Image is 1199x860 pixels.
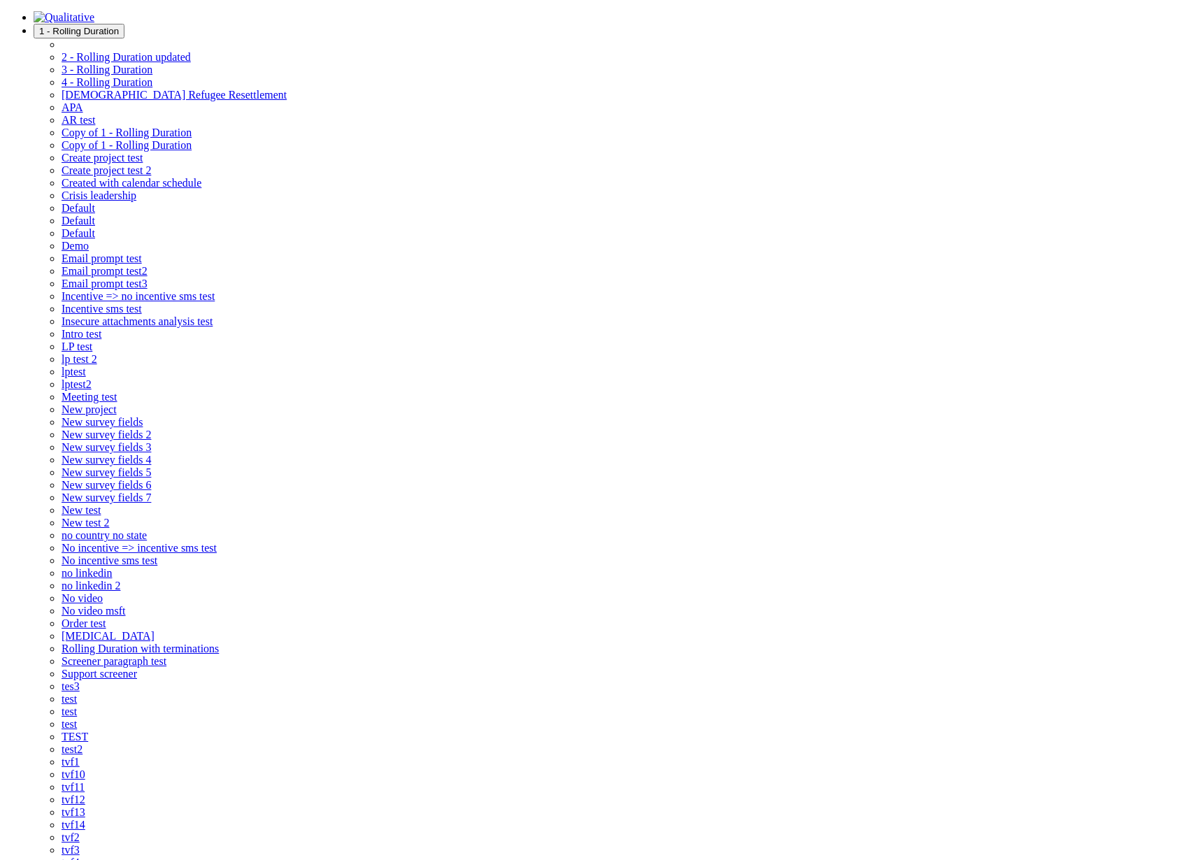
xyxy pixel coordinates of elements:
[62,139,192,151] span: Copy of 1 - Rolling Duration
[62,89,287,101] span: [DEMOGRAPHIC_DATA] Refugee Resettlement
[62,341,92,352] a: LP test
[62,680,80,692] span: tes3
[62,504,101,516] a: New test
[62,127,192,138] a: Copy of 1 - Rolling Duration
[62,756,80,768] a: tvf1
[62,617,106,629] a: Order test
[62,819,85,831] a: tvf14
[62,353,97,365] span: lp test 2
[62,693,77,705] a: test
[62,794,85,805] a: tvf12
[62,51,191,63] a: 2 - Rolling Duration updated
[62,806,85,818] a: tvf13
[62,743,82,755] a: test2
[62,202,95,214] a: Default
[62,215,95,227] a: Default
[62,605,126,617] a: No video msft
[62,655,166,667] a: Screener paragraph test
[62,529,147,541] span: no country no state
[62,454,151,466] a: New survey fields 4
[62,265,148,277] a: Email prompt test2
[62,592,103,604] a: No video
[62,378,92,390] a: lptest2
[62,366,86,378] a: lptest
[62,416,143,428] span: New survey fields
[62,240,89,252] span: Demo
[62,177,201,189] a: Created with calendar schedule
[62,64,152,76] a: 3 - Rolling Duration
[62,542,217,554] a: No incentive => incentive sms test
[62,152,143,164] a: Create project test
[62,278,148,289] a: Email prompt test3
[62,252,142,264] span: Email prompt test
[62,567,112,579] span: no linkedin
[62,668,137,680] a: Support screener
[62,403,117,415] a: New project
[62,441,151,453] a: New survey fields 3
[62,328,101,340] a: Intro test
[62,189,136,201] a: Crisis leadership
[1129,793,1199,860] iframe: Chat Widget
[62,718,77,730] a: test
[62,290,215,302] a: Incentive => no incentive sms test
[62,391,117,403] a: Meeting test
[62,101,83,113] a: APA
[62,315,213,327] span: Insecure attachments analysis test
[34,24,124,38] button: 1 - Rolling Duration
[62,768,85,780] a: tvf10
[62,630,155,642] span: [MEDICAL_DATA]
[62,492,151,503] span: New survey fields 7
[62,114,95,126] a: AR test
[62,580,120,592] a: no linkedin 2
[62,76,152,88] a: 4 - Rolling Duration
[62,479,151,491] a: New survey fields 6
[62,831,80,843] a: tvf2
[62,466,151,478] span: New survey fields 5
[62,303,142,315] a: Incentive sms test
[62,429,151,440] a: New survey fields 2
[62,164,151,176] a: Create project test 2
[39,26,119,36] span: 1 - Rolling Duration
[62,554,157,566] span: No incentive sms test
[62,705,77,717] a: test
[62,517,109,529] a: New test 2
[62,781,85,793] a: tvf11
